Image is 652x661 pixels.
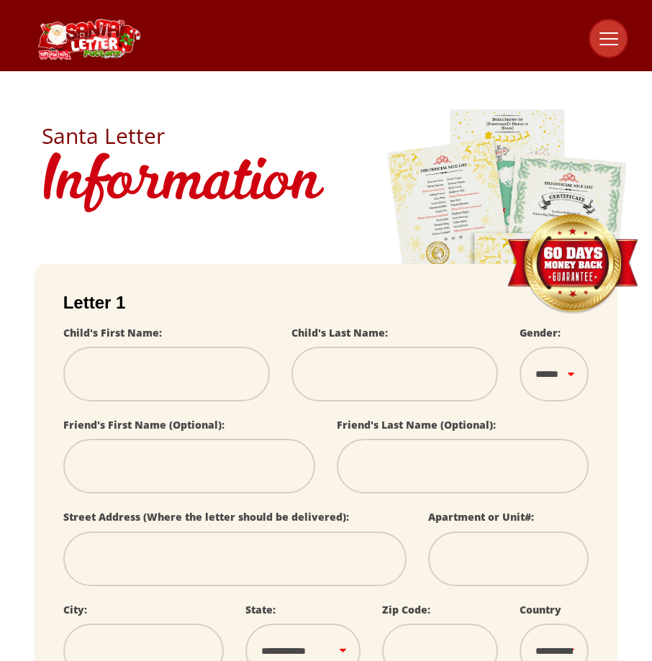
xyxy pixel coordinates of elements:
[382,603,430,616] label: Zip Code:
[63,510,349,524] label: Street Address (Where the letter should be delivered):
[42,147,611,222] h1: Information
[506,214,639,315] img: Money Back Guarantee
[520,603,561,616] label: Country
[520,326,561,339] label: Gender:
[245,603,276,616] label: State:
[42,125,611,147] h2: Santa Letter
[337,418,496,432] label: Friend's Last Name (Optional):
[63,603,87,616] label: City:
[291,326,388,339] label: Child's Last Name:
[63,293,589,313] h2: Letter 1
[35,19,142,60] img: Santa Letter Logo
[63,418,225,432] label: Friend's First Name (Optional):
[63,326,162,339] label: Child's First Name:
[428,510,534,524] label: Apartment or Unit#:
